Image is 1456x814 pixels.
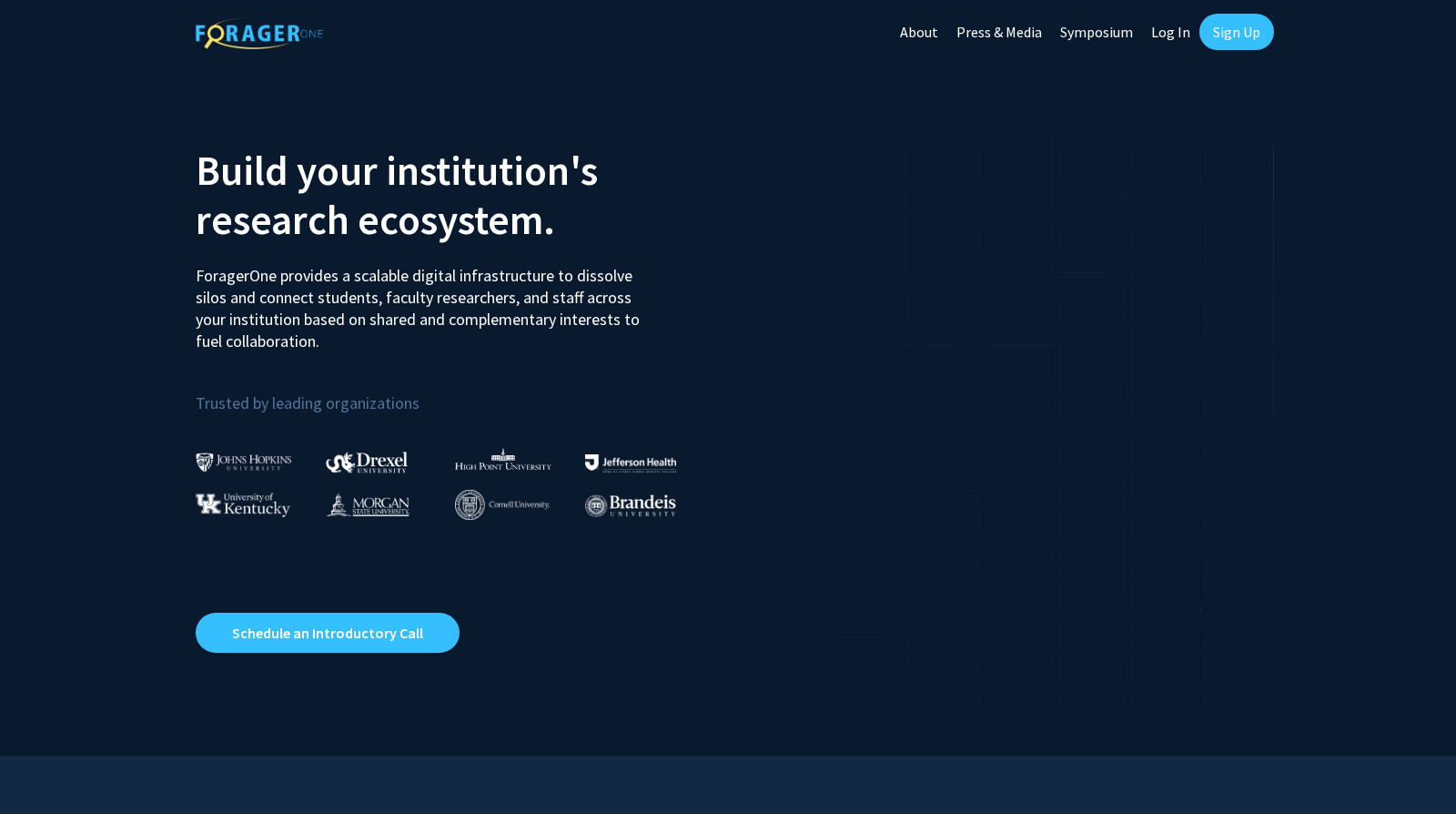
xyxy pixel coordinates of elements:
img: ForagerOne Logo [196,17,323,49]
img: High Point University [455,448,551,470]
img: Thomas Jefferson University [585,454,676,472]
img: University of Kentucky [196,493,290,517]
img: Cornell University [455,490,550,520]
img: Brandeis University [585,494,676,517]
h2: Build your institution's research ecosystem. [196,146,714,244]
img: Johns Hopkins University [196,453,292,472]
p: Trusted by leading organizations [196,367,714,417]
a: Sign Up [1199,14,1274,50]
img: Drexel University [326,452,408,473]
a: Opens in a new tab [196,613,460,653]
img: Morgan State University [326,493,409,516]
p: ForagerOne provides a scalable digital infrastructure to dissolve silos and connect students, fac... [196,251,652,352]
